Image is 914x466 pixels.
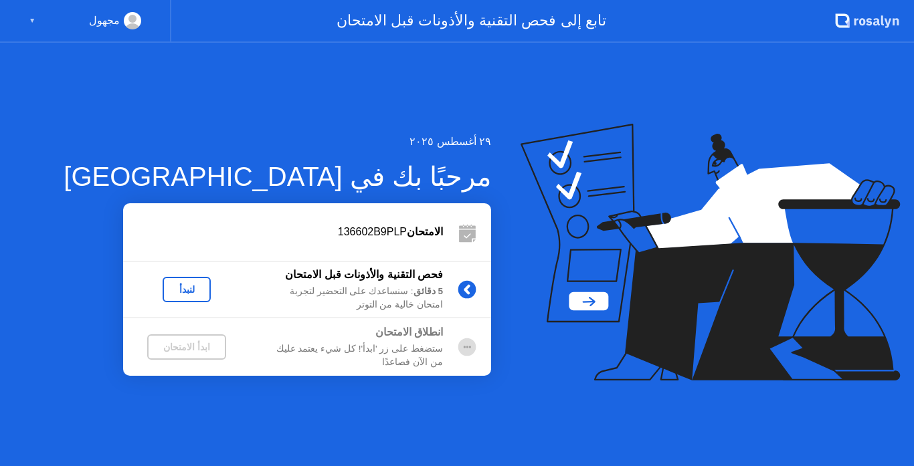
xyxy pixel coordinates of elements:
button: لنبدأ [163,277,211,302]
div: 136602B9PLP [123,224,443,240]
div: ٢٩ أغسطس ٢٠٢٥ [64,134,491,150]
div: ستضغط على زر 'ابدأ'! كل شيء يعتمد عليك من الآن فصاعدًا [250,342,443,370]
div: : سنساعدك على التحضير لتجربة امتحان خالية من التوتر [250,285,443,312]
div: مجهول [89,12,120,29]
div: مرحبًا بك في [GEOGRAPHIC_DATA] [64,156,491,197]
b: فحص التقنية والأذونات قبل الامتحان [285,269,443,280]
b: الامتحان [407,226,443,237]
div: لنبدأ [168,284,205,295]
div: ▼ [29,12,35,29]
b: انطلاق الامتحان [375,326,443,338]
b: 5 دقائق [414,286,443,296]
div: ابدأ الامتحان [153,342,221,352]
button: ابدأ الامتحان [147,334,226,360]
